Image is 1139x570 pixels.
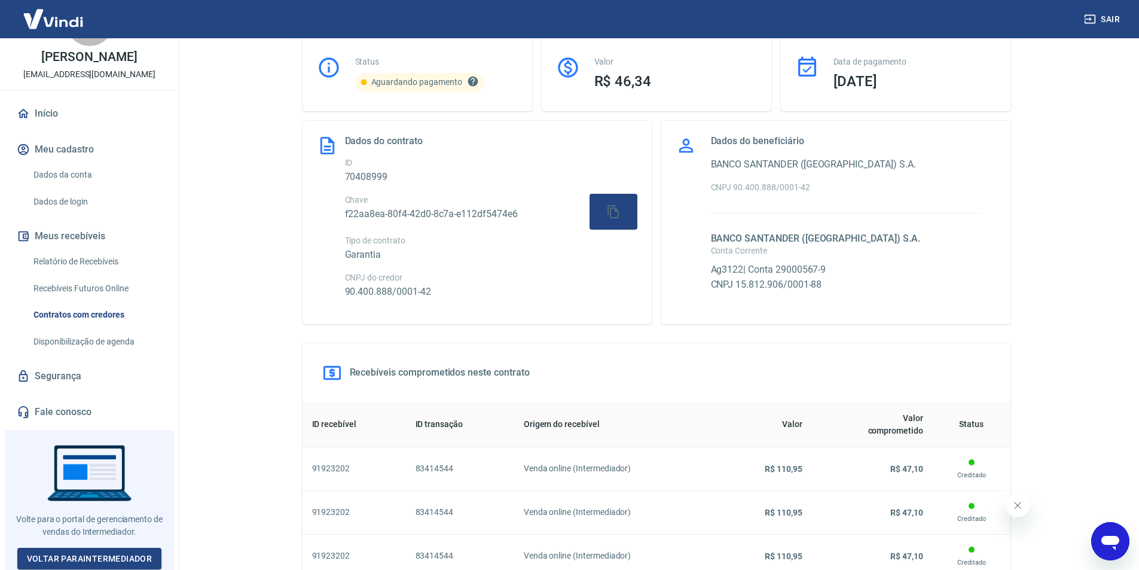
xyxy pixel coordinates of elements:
th: Origem do recebível [514,403,720,447]
span: R$ 110,95 [765,508,802,517]
a: Contratos com credores [29,303,164,327]
a: Relatório de Recebíveis [29,249,164,274]
h5: Dados do beneficiário [711,135,804,147]
span: R$ 110,95 [765,464,802,474]
span: BANCO SANTANDER ([GEOGRAPHIC_DATA]) S.A. [711,158,916,170]
h6: 91923202 [312,462,396,475]
h6: f22aa8ea-80f4-42d0-8c7a-e112df5474e6 [345,206,518,221]
span: 90.400.888/0001-42 [345,286,431,297]
h6: 83414544 [416,462,505,475]
button: Meu cadastro [14,136,164,163]
a: Fale conosco [14,399,164,425]
h6: 83414544 [416,506,505,519]
h6: Venda online (Intermediador) [524,462,710,475]
h5: Dados do contrato [345,135,423,147]
span: Aguardando pagamento [371,77,462,87]
a: Segurança [14,363,164,389]
span: R$ 47,10 [890,508,923,517]
a: Início [14,100,164,127]
h6: 83414544 [416,550,505,562]
button: Meus recebíveis [14,223,164,249]
th: ID transação [406,403,514,447]
img: Vindi [14,1,92,37]
p: [PERSON_NAME] [41,51,137,63]
a: Voltar paraIntermediador [17,548,162,570]
a: Recebíveis Futuros Online [29,276,164,301]
p: Creditado [942,514,1001,525]
p: Creditado [942,470,1001,481]
button: Copiar chave [599,197,628,226]
h6: Venda online (Intermediador) [524,550,710,562]
p: Valor [594,56,757,68]
iframe: Fechar mensagem [1006,493,1030,517]
p: Conta Corrente [711,245,982,257]
h6: 91923202 [312,506,396,519]
p: CNPJ do credor [345,272,637,284]
p: Status [355,56,518,68]
p: Chave [345,194,518,206]
th: Status [933,403,1010,447]
th: Valor comprometido [812,403,933,447]
p: [EMAIL_ADDRESS][DOMAIN_NAME] [23,68,155,81]
span: R$ 47,10 [890,551,923,561]
h6: Venda online (Intermediador) [524,506,710,519]
h5: BANCO SANTANDER ([GEOGRAPHIC_DATA]) S.A. [711,233,982,245]
a: Dados da conta [29,163,164,187]
th: Valor [720,403,812,447]
button: Sair [1082,8,1125,31]
span: Olá! Precisa de ajuda? [7,8,100,18]
svg: Copiar chave [606,205,621,219]
svg: Este contrato ainda não foi processado pois está aguardando o pagamento ser feito na data program... [467,75,479,87]
h6: 91923202 [312,550,396,562]
span: R$ 47,10 [890,464,923,474]
h3: R$ 46,34 [594,73,757,90]
p: CNPJ 90.400.888/0001-42 [711,181,982,194]
h6: Garantia [345,247,637,262]
h3: [DATE] [833,73,996,90]
span: R$ 110,95 [765,551,802,561]
h6: 70408999 [345,169,637,184]
h5: Recebíveis comprometidos neste contrato [350,367,530,379]
a: Disponibilização de agenda [29,330,164,354]
a: Dados de login [29,190,164,214]
button: Copiar chave [590,194,637,230]
p: Tipo de contrato [345,234,637,247]
span: Ag 3122 | Conta 29000567-9 [711,264,826,275]
p: ID [345,157,637,169]
span: CNPJ 15.812.906/0001-88 [711,279,822,290]
p: Creditado [942,557,1001,568]
iframe: Botão para abrir a janela de mensagens [1091,522,1129,560]
th: ID recebível [303,403,406,447]
p: Data de pagamento [833,56,996,68]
